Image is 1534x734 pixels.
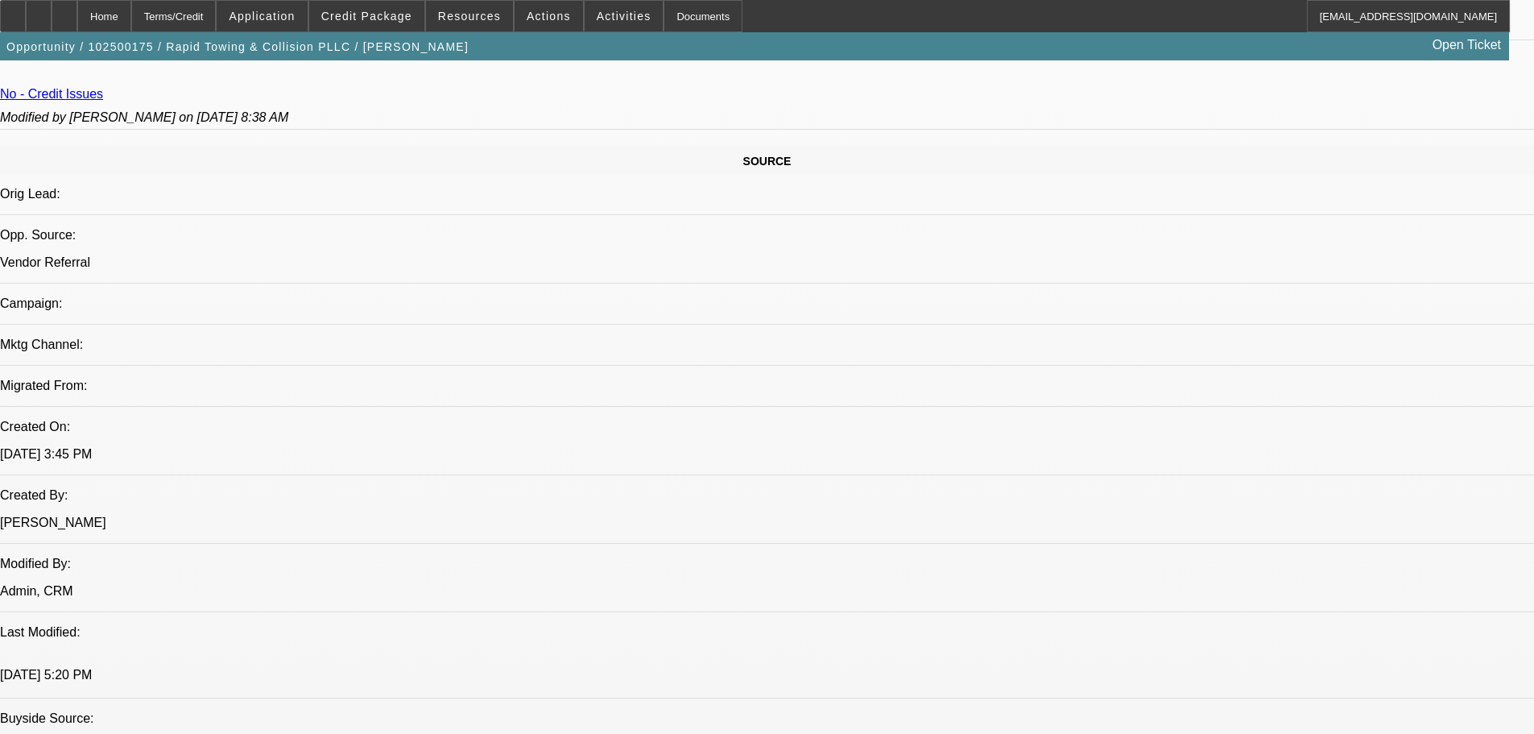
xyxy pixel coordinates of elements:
[597,10,651,23] span: Activities
[321,10,412,23] span: Credit Package
[229,10,295,23] span: Application
[6,40,469,53] span: Opportunity / 102500175 / Rapid Towing & Collision PLLC / [PERSON_NAME]
[438,10,501,23] span: Resources
[1426,31,1507,59] a: Open Ticket
[426,1,513,31] button: Resources
[515,1,583,31] button: Actions
[217,1,307,31] button: Application
[309,1,424,31] button: Credit Package
[527,10,571,23] span: Actions
[585,1,664,31] button: Activities
[743,155,792,168] span: SOURCE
